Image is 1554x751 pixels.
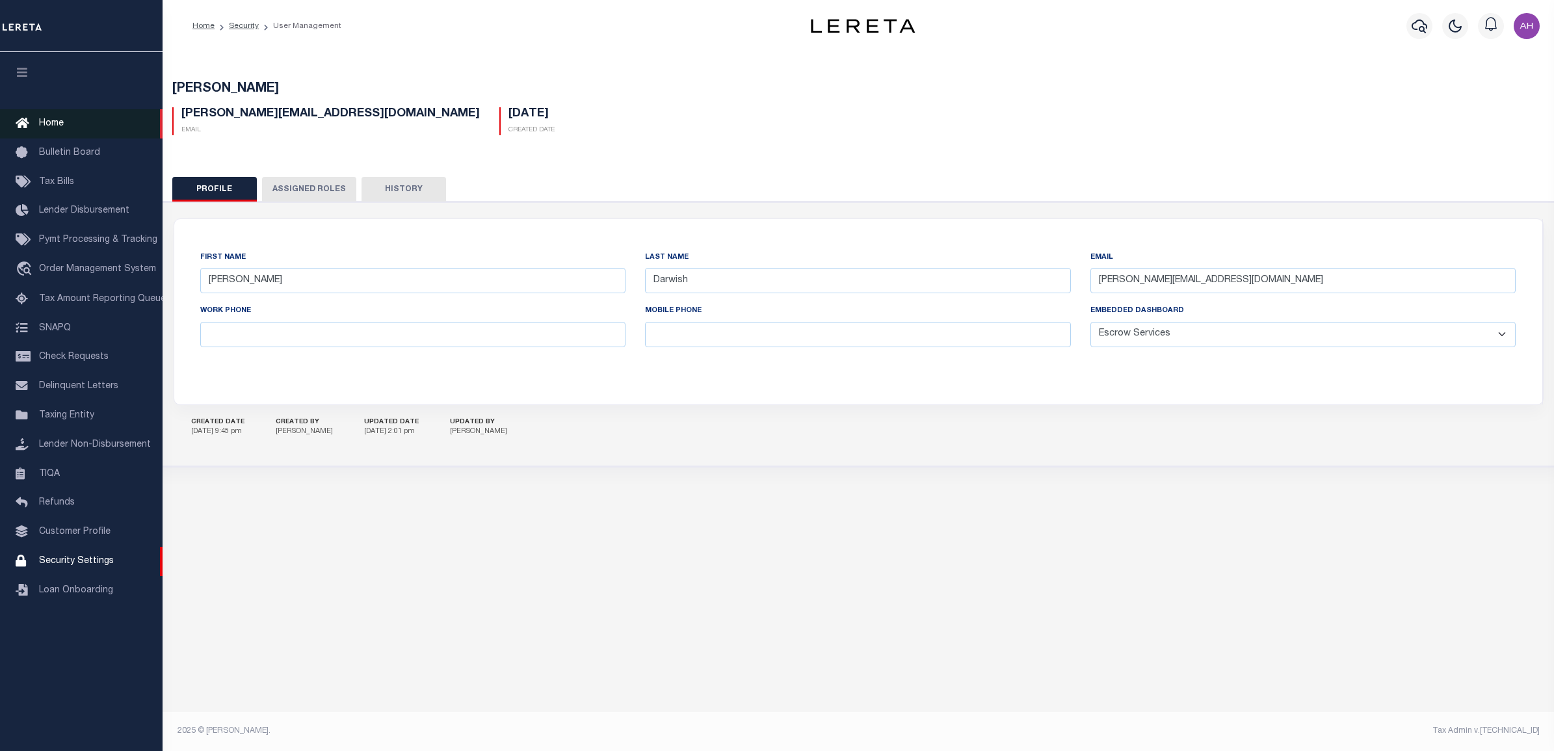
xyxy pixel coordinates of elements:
[39,295,166,304] span: Tax Amount Reporting Queue
[39,235,157,244] span: Pymt Processing & Tracking
[1514,13,1540,39] img: svg+xml;base64,PHN2ZyB4bWxucz0iaHR0cDovL3d3dy53My5vcmcvMjAwMC9zdmciIHBvaW50ZXItZXZlbnRzPSJub25lIi...
[200,306,251,317] label: Work Phone
[168,725,859,737] div: 2025 © [PERSON_NAME].
[39,265,156,274] span: Order Management System
[200,252,246,263] label: First Name
[39,178,74,187] span: Tax Bills
[259,20,341,32] li: User Management
[39,498,75,507] span: Refunds
[229,22,259,30] a: Security
[39,557,114,566] span: Security Settings
[39,323,71,332] span: SNAPQ
[508,107,555,122] h5: [DATE]
[364,418,419,427] h5: UPDATED DATE
[450,418,507,427] h5: UPDATED BY
[362,177,446,202] button: History
[39,148,100,157] span: Bulletin Board
[364,427,419,438] p: [DATE] 2:01 pm
[262,177,356,202] button: Assigned Roles
[16,261,36,278] i: travel_explore
[39,382,118,391] span: Delinquent Letters
[39,206,129,215] span: Lender Disbursement
[172,177,257,202] button: Profile
[39,411,94,420] span: Taxing Entity
[276,418,333,427] h5: CREATED BY
[191,418,244,427] h5: CREATED DATE
[191,427,244,438] p: [DATE] 9:45 pm
[39,440,151,449] span: Lender Non-Disbursement
[276,427,333,438] p: [PERSON_NAME]
[39,586,113,595] span: Loan Onboarding
[172,83,279,96] span: [PERSON_NAME]
[1090,252,1113,263] label: Email
[645,252,689,263] label: Last Name
[450,427,507,438] p: [PERSON_NAME]
[1090,306,1184,317] label: Embedded Dashboard
[868,725,1540,737] div: Tax Admin v.[TECHNICAL_ID]
[39,352,109,362] span: Check Requests
[192,22,215,30] a: Home
[181,107,480,122] h5: [PERSON_NAME][EMAIL_ADDRESS][DOMAIN_NAME]
[39,469,60,478] span: TIQA
[181,125,480,135] p: Email
[645,306,702,317] label: Mobile Phone
[39,527,111,536] span: Customer Profile
[39,119,64,128] span: Home
[508,125,555,135] p: Created Date
[811,19,915,33] img: logo-dark.svg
